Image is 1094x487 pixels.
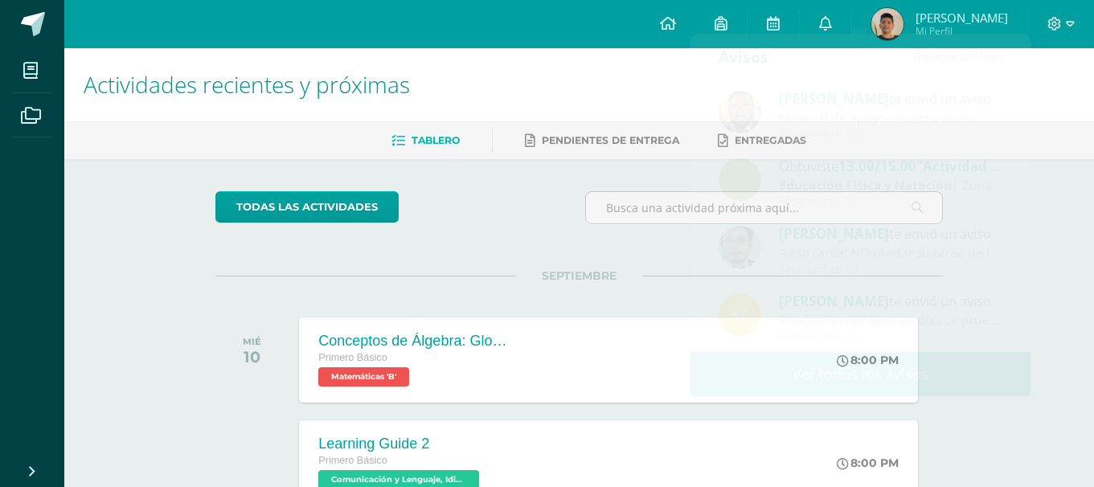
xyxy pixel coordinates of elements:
[719,226,761,268] img: 5fac68162d5e1b6fbd390a6ac50e103d.png
[779,128,1002,141] div: Septiembre 10
[779,292,889,310] span: [PERSON_NAME]
[719,91,761,133] img: 712781701cd376c1a616437b5c60ae46.png
[215,191,399,223] a: todas las Actividades
[586,192,942,223] input: Busca una actividad próxima aquí...
[243,336,261,347] div: MIÉ
[542,134,679,146] span: Pendientes de entrega
[779,311,1002,329] div: Prueba Parcial: Buenos días La prueba Parcial se realizará la próxima semana en los siguientes dí...
[837,456,899,470] div: 8:00 PM
[779,243,1002,262] div: Aviso tarea: NO olvidar su tarea de las figuras en perspectiva
[916,10,1008,26] span: [PERSON_NAME]
[779,224,889,243] span: [PERSON_NAME]
[318,367,409,387] span: Matemáticas 'B'
[690,352,1030,396] a: Ver todos los avisos
[779,88,1002,108] div: te envió un aviso
[779,176,952,194] strong: Educación Física y Natación
[391,128,460,153] a: Tablero
[318,455,387,466] span: Primero Básico
[318,333,511,350] div: Conceptos de Álgebra: Glosario
[779,195,1002,209] div: Septiembre 10
[779,155,1002,176] div: Obtuviste en
[779,223,1002,243] div: te envió un aviso
[779,108,1002,127] div: Material de apoyo : misión, visión,
[914,47,921,65] span: 0
[84,69,410,100] span: Actividades recientes y próximas
[779,290,1002,311] div: te envió un aviso
[838,157,916,175] span: 13.00/15.00
[779,176,1002,194] div: | Zona
[719,293,761,336] img: 03c2987289e60ca238394da5f82a525a.png
[916,157,1014,175] span: "Actividad #3"
[318,352,387,363] span: Primero Básico
[914,47,1002,65] span: avisos sin leer
[779,330,1002,344] div: Septiembre 09
[871,8,903,40] img: 72347cb9cd00c84b9f47910306cec33d.png
[412,134,460,146] span: Tablero
[779,89,889,108] span: [PERSON_NAME]
[318,436,483,452] div: Learning Guide 2
[719,35,768,79] div: Avisos
[525,128,679,153] a: Pendientes de entrega
[243,347,261,366] div: 10
[516,268,642,283] span: SEPTIEMBRE
[779,263,1002,276] div: Septiembre 10
[916,24,1008,38] span: Mi Perfil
